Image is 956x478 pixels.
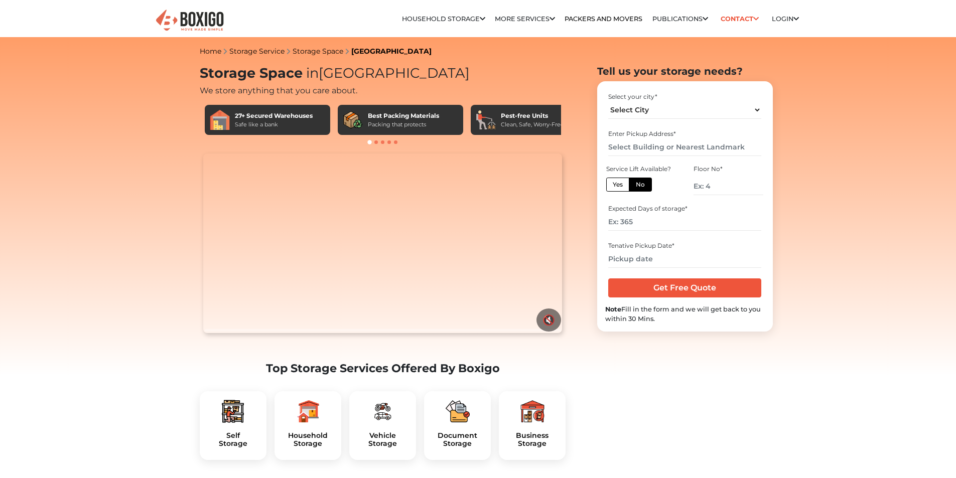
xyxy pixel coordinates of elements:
div: Packing that protects [368,120,439,129]
a: Packers and Movers [565,15,642,23]
span: We store anything that you care about. [200,86,357,95]
input: Get Free Quote [608,278,761,297]
div: Expected Days of storage [608,204,761,213]
div: 27+ Secured Warehouses [235,111,313,120]
a: Home [200,47,221,56]
div: Tenative Pickup Date [608,241,761,250]
a: [GEOGRAPHIC_DATA] [351,47,432,56]
h5: Business Storage [507,431,558,448]
img: boxigo_packers_and_movers_plan [221,399,245,423]
a: Login [772,15,799,23]
div: Select your city [608,92,761,101]
span: [GEOGRAPHIC_DATA] [303,65,470,81]
h5: Document Storage [432,431,483,448]
a: Contact [718,11,762,27]
a: Storage Service [229,47,285,56]
div: Service Lift Available? [606,165,675,174]
b: Note [605,305,621,313]
a: Publications [652,15,708,23]
div: Floor No [694,165,763,174]
h5: Vehicle Storage [357,431,408,448]
div: Pest-free Units [501,111,564,120]
img: boxigo_packers_and_movers_plan [446,399,470,423]
a: BusinessStorage [507,431,558,448]
img: Boxigo [155,9,225,33]
label: No [629,178,652,192]
img: boxigo_packers_and_movers_plan [520,399,544,423]
img: boxigo_packers_and_movers_plan [296,399,320,423]
h5: Household Storage [283,431,333,448]
span: in [306,65,319,81]
button: 🔇 [536,308,561,332]
img: Best Packing Materials [343,110,363,130]
a: HouseholdStorage [283,431,333,448]
h2: Tell us your storage needs? [597,65,773,77]
a: SelfStorage [208,431,258,448]
img: 27+ Secured Warehouses [210,110,230,130]
h1: Storage Space [200,65,566,82]
a: DocumentStorage [432,431,483,448]
div: Safe like a bank [235,120,313,129]
label: Yes [606,178,629,192]
h2: Top Storage Services Offered By Boxigo [200,362,566,375]
img: boxigo_packers_and_movers_plan [370,399,394,423]
div: Fill in the form and we will get back to you within 30 Mins. [605,304,765,324]
div: Clean, Safe, Worry-Free [501,120,564,129]
input: Ex: 365 [608,213,761,231]
a: VehicleStorage [357,431,408,448]
a: More services [495,15,555,23]
input: Select Building or Nearest Landmark [608,138,761,156]
div: Enter Pickup Address [608,129,761,138]
video: Your browser does not support the video tag. [203,153,562,333]
div: Best Packing Materials [368,111,439,120]
input: Ex: 4 [694,178,763,195]
a: Storage Space [293,47,343,56]
input: Pickup date [608,250,761,268]
img: Pest-free Units [476,110,496,130]
h5: Self Storage [208,431,258,448]
a: Household Storage [402,15,485,23]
